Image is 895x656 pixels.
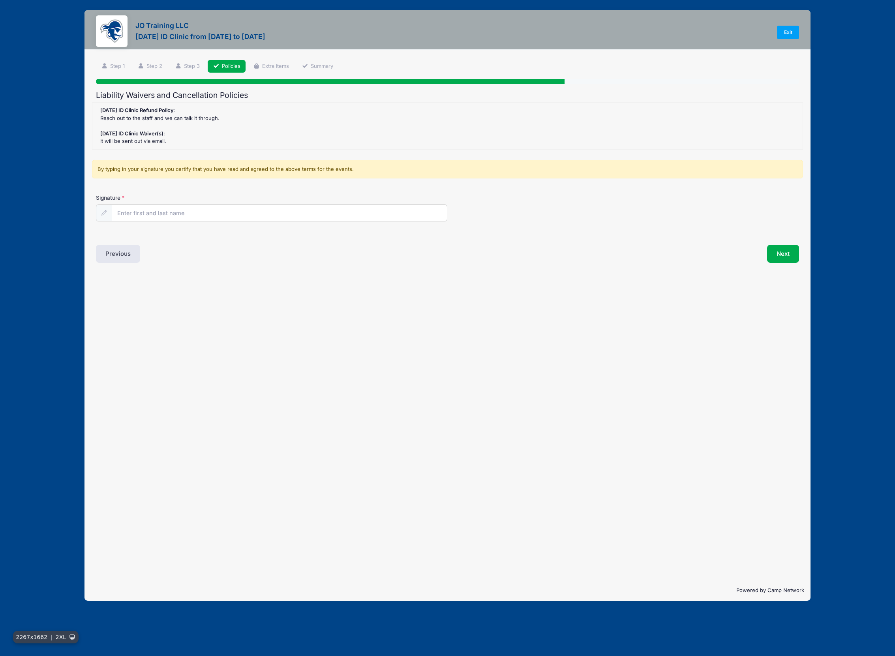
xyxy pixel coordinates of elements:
input: Enter first and last name [112,204,447,221]
a: Step 1 [96,60,130,73]
div: By typing in your signature you certify that you have read and agreed to the above terms for the ... [92,160,803,179]
h2: Liability Waivers and Cancellation Policies [96,91,799,100]
a: Step 3 [170,60,205,73]
button: Previous [96,245,140,263]
button: Next [767,245,799,263]
h3: JO Training LLC [135,21,265,30]
a: Step 2 [132,60,167,73]
a: Summary [296,60,338,73]
h3: [DATE] ID Clinic from [DATE] to [DATE] [135,32,265,41]
a: Exit [777,26,799,39]
strong: [DATE] ID Clinic Waiver(s) [100,130,163,137]
p: Powered by Camp Network [91,587,804,594]
a: Extra Items [248,60,294,73]
label: Signature [96,194,272,202]
a: Policies [208,60,246,73]
strong: [DATE] ID Clinic Refund Policy [100,107,174,113]
div: : Reach out to the staff and we can talk it through. : It will be sent out via email. [96,107,798,145]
